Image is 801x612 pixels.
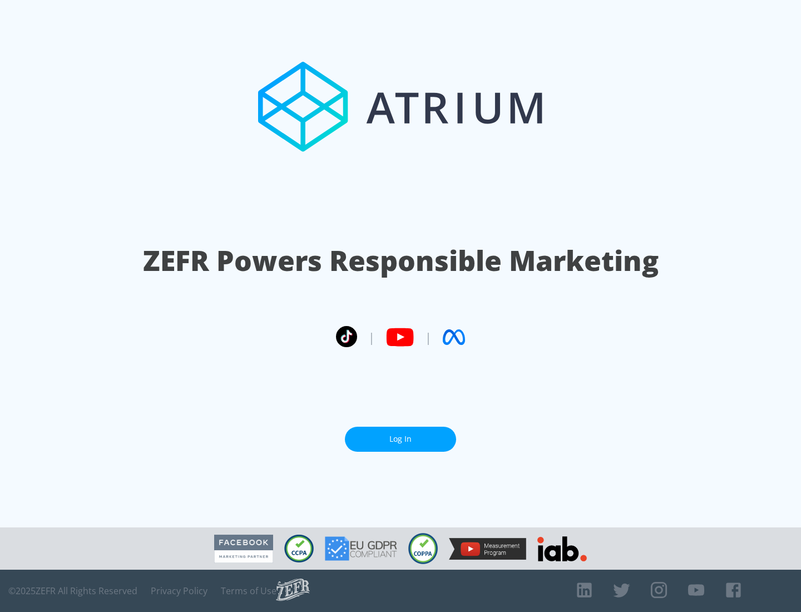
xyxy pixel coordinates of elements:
a: Privacy Policy [151,585,207,596]
span: © 2025 ZEFR All Rights Reserved [8,585,137,596]
img: Facebook Marketing Partner [214,535,273,563]
img: GDPR Compliant [325,536,397,561]
a: Log In [345,427,456,452]
span: | [425,329,432,346]
img: COPPA Compliant [408,533,438,564]
span: | [368,329,375,346]
img: CCPA Compliant [284,535,314,562]
img: YouTube Measurement Program [449,538,526,560]
img: IAB [537,536,587,561]
h1: ZEFR Powers Responsible Marketing [143,241,659,280]
a: Terms of Use [221,585,276,596]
